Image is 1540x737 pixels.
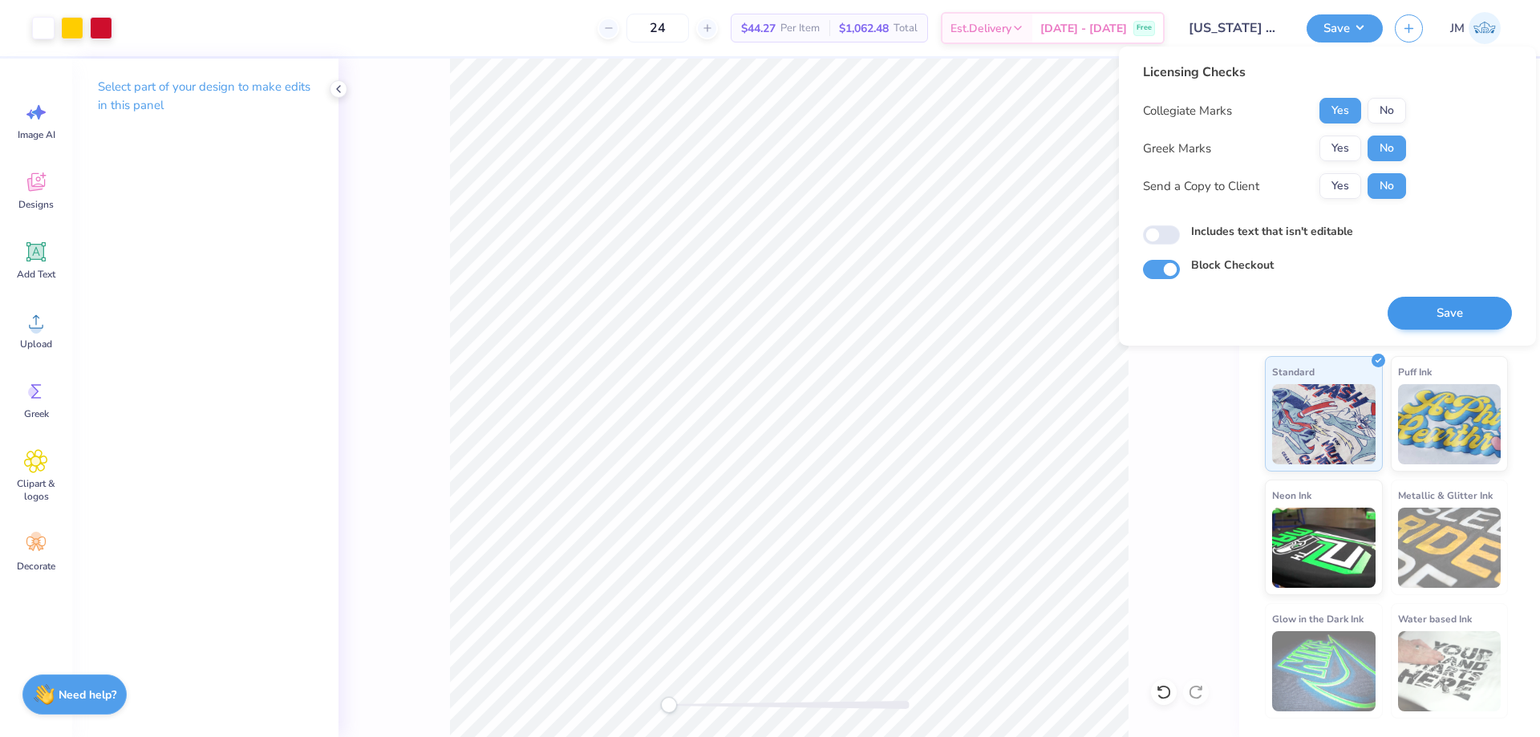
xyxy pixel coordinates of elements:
span: Image AI [18,128,55,141]
strong: Need help? [59,687,116,703]
div: Greek Marks [1143,140,1211,158]
input: Untitled Design [1177,12,1295,44]
img: Standard [1272,384,1376,464]
span: Metallic & Glitter Ink [1398,487,1493,504]
a: JM [1443,12,1508,44]
button: Yes [1319,136,1361,161]
div: Licensing Checks [1143,63,1406,82]
span: Est. Delivery [950,20,1011,37]
span: Per Item [780,20,820,37]
span: Water based Ink [1398,610,1472,627]
span: Puff Ink [1398,363,1432,380]
img: Puff Ink [1398,384,1501,464]
span: Greek [24,407,49,420]
img: Metallic & Glitter Ink [1398,508,1501,588]
span: Glow in the Dark Ink [1272,610,1364,627]
button: No [1368,173,1406,199]
p: Select part of your design to make edits in this panel [98,78,313,115]
button: Yes [1319,173,1361,199]
label: Includes text that isn't editable [1191,223,1353,240]
span: $44.27 [741,20,776,37]
button: Save [1307,14,1383,43]
span: Add Text [17,268,55,281]
div: Collegiate Marks [1143,102,1232,120]
span: $1,062.48 [839,20,889,37]
button: Yes [1319,98,1361,124]
span: Neon Ink [1272,487,1311,504]
span: JM [1450,19,1465,38]
img: Glow in the Dark Ink [1272,631,1376,711]
div: Accessibility label [661,697,677,713]
div: Send a Copy to Client [1143,177,1259,196]
span: Clipart & logos [10,477,63,503]
span: Upload [20,338,52,350]
button: Save [1388,297,1512,330]
input: – – [626,14,689,43]
span: Decorate [17,560,55,573]
img: Water based Ink [1398,631,1501,711]
span: Standard [1272,363,1315,380]
span: Free [1137,22,1152,34]
button: No [1368,136,1406,161]
span: Designs [18,198,54,211]
img: Neon Ink [1272,508,1376,588]
span: Total [894,20,918,37]
img: Joshua Macky Gaerlan [1469,12,1501,44]
label: Block Checkout [1191,257,1274,273]
span: [DATE] - [DATE] [1040,20,1127,37]
button: No [1368,98,1406,124]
